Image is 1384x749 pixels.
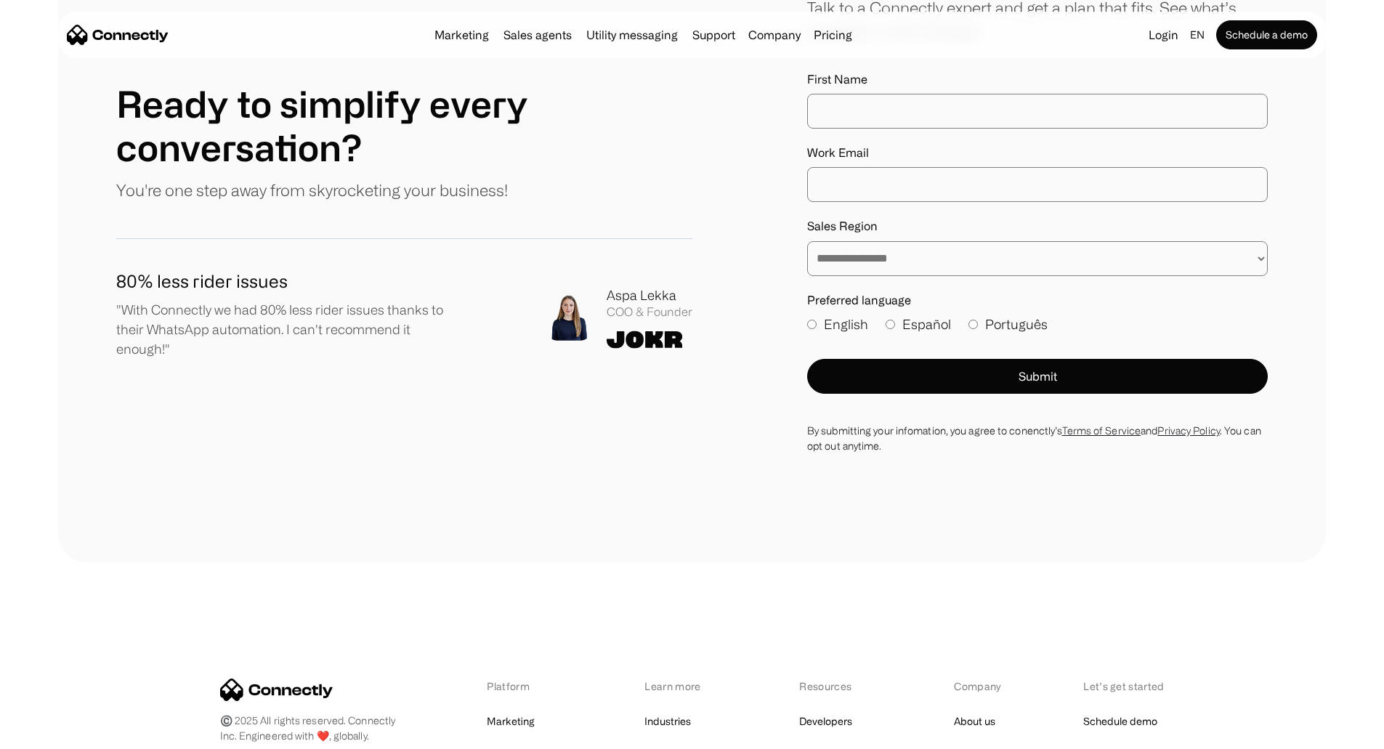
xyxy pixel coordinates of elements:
[1083,711,1157,732] a: Schedule demo
[1083,679,1164,694] div: Let’s get started
[116,82,692,169] h1: Ready to simplify every conversation?
[954,711,995,732] a: About us
[1184,25,1213,45] div: en
[15,722,87,744] aside: Language selected: English
[644,711,691,732] a: Industries
[687,29,741,41] a: Support
[748,25,801,45] div: Company
[799,711,852,732] a: Developers
[487,711,535,732] a: Marketing
[644,679,721,694] div: Learn more
[886,320,895,329] input: Español
[67,24,169,46] a: home
[807,73,1268,86] label: First Name
[116,178,508,202] p: You're one step away from skyrocketing your business!
[807,146,1268,160] label: Work Email
[429,29,495,41] a: Marketing
[886,315,951,334] label: Español
[607,305,692,319] div: COO & Founder
[968,320,978,329] input: Português
[799,679,875,694] div: Resources
[807,219,1268,233] label: Sales Region
[744,25,805,45] div: Company
[1062,425,1141,436] a: Terms of Service
[808,29,858,41] a: Pricing
[1216,20,1317,49] a: Schedule a demo
[807,315,868,334] label: English
[487,679,566,694] div: Platform
[1190,25,1205,45] div: en
[29,724,87,744] ul: Language list
[807,359,1268,394] button: Submit
[1143,25,1184,45] a: Login
[954,679,1005,694] div: Company
[580,29,684,41] a: Utility messaging
[807,320,817,329] input: English
[1157,425,1219,436] a: Privacy Policy
[607,286,692,305] div: Aspa Lekka
[807,293,1268,307] label: Preferred language
[498,29,578,41] a: Sales agents
[116,268,462,294] h1: 80% less rider issues
[968,315,1048,334] label: Português
[116,300,462,359] p: "With Connectly we had 80% less rider issues thanks to their WhatsApp automation. I can't recomme...
[807,423,1268,453] div: By submitting your infomation, you agree to conenctly’s and . You can opt out anytime.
